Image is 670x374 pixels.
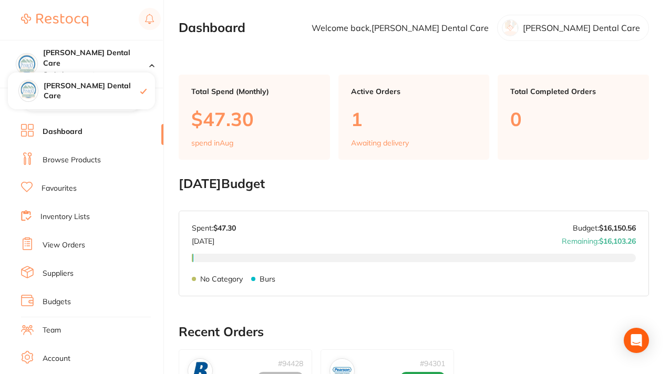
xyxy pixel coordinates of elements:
p: # 94301 [420,359,445,368]
p: Burs [260,275,275,283]
a: Account [43,354,70,364]
p: Active Orders [351,87,477,96]
p: # 94428 [278,359,303,368]
h4: [PERSON_NAME] Dental Care [44,81,140,101]
strong: $16,103.26 [599,236,636,246]
img: Restocq Logo [21,14,88,26]
p: Switch account [43,70,149,80]
strong: $47.30 [213,223,236,233]
div: Open Intercom Messenger [624,328,649,353]
h2: [DATE] Budget [179,176,649,191]
a: Inventory Lists [40,212,90,222]
p: Total Completed Orders [510,87,636,96]
a: View Orders [43,240,85,251]
a: Dashboard [43,127,83,137]
a: Browse Products [43,155,101,165]
p: spend in Aug [191,139,233,147]
a: Team [43,325,61,336]
strong: $16,150.56 [599,223,636,233]
a: Budgets [43,297,71,307]
h2: Dashboard [179,20,245,35]
p: Budget: [573,224,636,232]
a: Total Spend (Monthly)$47.30spend inAug [179,75,330,160]
a: Total Completed Orders0 [498,75,649,160]
p: Awaiting delivery [351,139,409,147]
p: 1 [351,108,477,130]
p: 0 [510,108,636,130]
p: [DATE] [192,233,236,245]
h2: Recent Orders [179,325,649,339]
h4: Penrod Dental Care [43,48,149,68]
a: Restocq Logo [21,8,88,32]
p: Total Spend (Monthly) [191,87,317,96]
p: Spent: [192,224,236,232]
p: [PERSON_NAME] Dental Care [523,23,640,33]
p: $47.30 [191,108,317,130]
p: No Category [200,275,243,283]
a: Favourites [42,183,77,194]
img: Penrod Dental Care [16,54,37,75]
a: Suppliers [43,268,74,279]
p: Welcome back, [PERSON_NAME] Dental Care [312,23,489,33]
img: Penrod Dental Care [19,80,38,99]
p: Remaining: [562,233,636,245]
a: Active Orders1Awaiting delivery [338,75,490,160]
